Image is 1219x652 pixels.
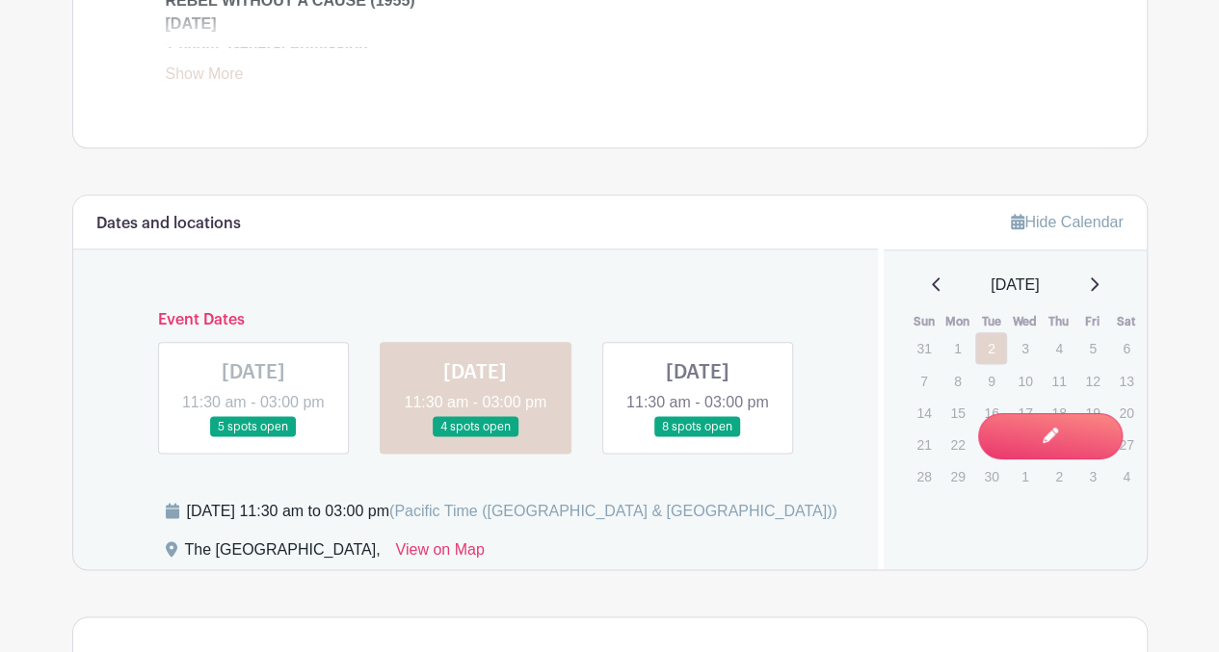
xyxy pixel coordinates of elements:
p: 1 [941,333,973,363]
p: 28 [908,461,940,491]
p: 3 [1076,461,1108,491]
th: Wed [1008,312,1042,331]
strong: [DATE] [166,15,217,32]
p: 21 [908,430,940,459]
p: 13 [1110,366,1142,396]
p: 20 [1110,398,1142,428]
p: 29 [941,461,973,491]
p: 5 [1076,333,1108,363]
p: 18 [1043,398,1074,428]
p: 22 [941,430,973,459]
th: Tue [974,312,1008,331]
th: Mon [941,312,974,331]
p: 30 [975,461,1007,491]
p: 8 [941,366,973,396]
p: 31 [908,333,940,363]
th: Sun [907,312,941,331]
p: 9 [975,366,1007,396]
p: 1 [1009,461,1041,491]
a: Hide Calendar [1011,214,1123,230]
th: Fri [1075,312,1109,331]
p: 19 [1076,398,1108,428]
p: 11 [1043,366,1074,396]
a: 2 [975,332,1007,364]
p: 6 [1110,333,1142,363]
th: Sat [1109,312,1143,331]
h6: Dates and locations [96,215,241,233]
p: 16 [975,398,1007,428]
p: 12 [1076,366,1108,396]
span: (Pacific Time ([GEOGRAPHIC_DATA] & [GEOGRAPHIC_DATA])) [389,503,837,519]
p: 14 [908,398,940,428]
div: The [GEOGRAPHIC_DATA], [185,538,381,569]
span: [DATE] [991,274,1039,297]
a: View on Map [396,538,485,569]
p: 4 [1110,461,1142,491]
p: 7 [908,366,940,396]
p: 4 [1043,333,1074,363]
a: Show More [166,65,244,90]
p: 17 [1009,398,1041,428]
p: 3 [1009,333,1041,363]
p: 10 [1009,366,1041,396]
strong: 1:00pm, General Admission [166,39,368,55]
p: 27 [1110,430,1142,459]
div: [DATE] 11:30 am to 03:00 pm [187,500,837,523]
p: 23 [975,430,1007,459]
p: 15 [941,398,973,428]
th: Thu [1042,312,1075,331]
h6: Event Dates [143,311,809,329]
p: 2 [1043,461,1074,491]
